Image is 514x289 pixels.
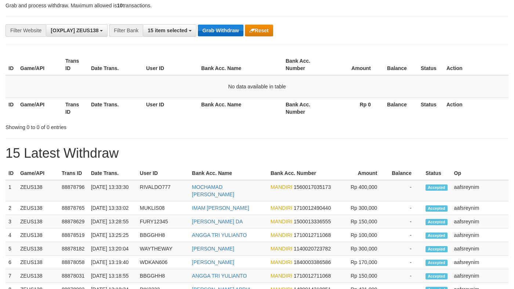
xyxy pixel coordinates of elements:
[283,54,328,75] th: Bank Acc. Number
[294,205,331,211] span: Copy 1710012490440 to clipboard
[192,205,249,211] a: IMAM [PERSON_NAME]
[137,269,189,283] td: BBGGHH8
[382,98,418,118] th: Balance
[451,215,508,228] td: aafsreynim
[59,201,88,215] td: 88878765
[6,242,17,256] td: 5
[17,98,62,118] th: Game/API
[137,167,189,180] th: User ID
[51,28,98,33] span: [OXPLAY] ZEUS138
[137,256,189,269] td: WDKAN606
[426,219,448,225] span: Accepted
[328,98,382,118] th: Rp 0
[338,180,388,201] td: Rp 400,000
[198,98,283,118] th: Bank Acc. Name
[62,98,88,118] th: Trans ID
[451,180,508,201] td: aafsreynim
[6,167,17,180] th: ID
[88,228,137,242] td: [DATE] 13:25:25
[88,269,137,283] td: [DATE] 13:18:55
[62,54,88,75] th: Trans ID
[426,260,448,266] span: Accepted
[426,205,448,212] span: Accepted
[143,24,196,37] button: 15 item selected
[88,201,137,215] td: [DATE] 13:33:02
[137,180,189,201] td: RIVALDO777
[388,215,423,228] td: -
[6,201,17,215] td: 2
[17,167,59,180] th: Game/API
[59,256,88,269] td: 88878058
[388,242,423,256] td: -
[245,25,273,36] button: Reset
[451,256,508,269] td: aafsreynim
[451,228,508,242] td: aafsreynim
[388,269,423,283] td: -
[382,54,418,75] th: Balance
[17,228,59,242] td: ZEUS138
[192,219,243,224] a: [PERSON_NAME] DA
[426,273,448,279] span: Accepted
[192,246,234,252] a: [PERSON_NAME]
[418,98,444,118] th: Status
[388,228,423,242] td: -
[271,219,292,224] span: MANDIRI
[6,256,17,269] td: 6
[59,269,88,283] td: 88878031
[137,215,189,228] td: FURY12345
[59,242,88,256] td: 88878182
[451,269,508,283] td: aafsreynim
[143,98,198,118] th: User ID
[294,273,331,279] span: Copy 1710012711068 to clipboard
[17,215,59,228] td: ZEUS138
[388,167,423,180] th: Balance
[388,256,423,269] td: -
[88,167,137,180] th: Date Trans.
[6,2,508,9] p: Grab and process withdraw. Maximum allowed is transactions.
[59,215,88,228] td: 88878629
[198,54,283,75] th: Bank Acc. Name
[338,215,388,228] td: Rp 150,000
[294,219,331,224] span: Copy 1500013336555 to clipboard
[426,246,448,252] span: Accepted
[426,184,448,191] span: Accepted
[294,232,331,238] span: Copy 1710012711068 to clipboard
[88,98,143,118] th: Date Trans.
[17,269,59,283] td: ZEUS138
[338,201,388,215] td: Rp 300,000
[271,259,292,265] span: MANDIRI
[117,3,123,8] strong: 10
[6,228,17,242] td: 4
[6,215,17,228] td: 3
[271,246,292,252] span: MANDIRI
[137,201,189,215] td: MUKLIS08
[271,184,292,190] span: MANDIRI
[6,98,17,118] th: ID
[271,273,292,279] span: MANDIRI
[59,180,88,201] td: 88878796
[88,180,137,201] td: [DATE] 13:33:30
[444,54,508,75] th: Action
[6,180,17,201] td: 1
[192,259,234,265] a: [PERSON_NAME]
[17,201,59,215] td: ZEUS138
[338,167,388,180] th: Amount
[143,54,198,75] th: User ID
[88,256,137,269] td: [DATE] 13:19:40
[46,24,108,37] button: [OXPLAY] ZEUS138
[6,75,508,98] td: No data available in table
[59,167,88,180] th: Trans ID
[88,215,137,228] td: [DATE] 13:28:55
[388,180,423,201] td: -
[17,180,59,201] td: ZEUS138
[294,246,331,252] span: Copy 1140020723782 to clipboard
[192,273,247,279] a: ANGGA TRI YULIANTO
[283,98,328,118] th: Bank Acc. Number
[271,205,292,211] span: MANDIRI
[268,167,338,180] th: Bank Acc. Number
[6,146,508,161] h1: 15 Latest Withdraw
[444,98,508,118] th: Action
[423,167,451,180] th: Status
[451,167,508,180] th: Op
[294,184,331,190] span: Copy 1560017035173 to clipboard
